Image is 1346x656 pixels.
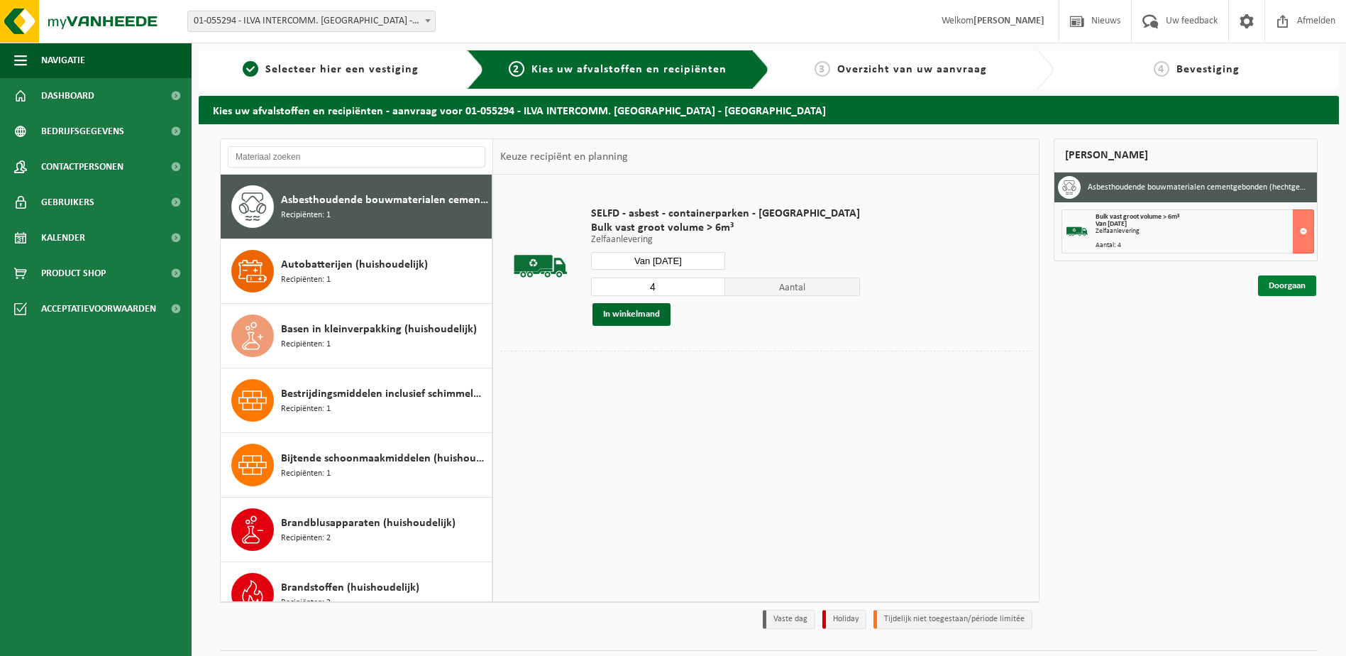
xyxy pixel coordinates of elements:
h3: Asbesthoudende bouwmaterialen cementgebonden (hechtgebonden) [1088,176,1306,199]
strong: [PERSON_NAME] [973,16,1044,26]
span: 01-055294 - ILVA INTERCOMM. EREMBODEGEM - EREMBODEGEM [187,11,436,32]
li: Vaste dag [763,610,815,629]
button: Brandblusapparaten (huishoudelijk) Recipiënten: 2 [221,498,492,562]
span: Overzicht van uw aanvraag [837,64,987,75]
span: Aantal [725,278,860,296]
span: SELFD - asbest - containerparken - [GEOGRAPHIC_DATA] [591,207,860,221]
span: Navigatie [41,43,85,78]
span: Bulk vast groot volume > 6m³ [1096,213,1179,221]
span: Brandstoffen (huishoudelijk) [281,579,419,596]
span: Kalender [41,220,85,256]
span: 01-055294 - ILVA INTERCOMM. EREMBODEGEM - EREMBODEGEM [188,11,435,31]
button: Brandstoffen (huishoudelijk) Recipiënten: 2 [221,562,492,627]
span: Recipiënten: 1 [281,467,331,481]
span: Recipiënten: 2 [281,596,331,610]
div: Zelfaanlevering [1096,228,1313,235]
div: [PERSON_NAME] [1054,138,1318,173]
div: Keuze recipiënt en planning [493,139,635,175]
span: Product Shop [41,256,106,291]
span: Kies uw afvalstoffen en recipiënten [531,64,727,75]
span: 1 [243,61,258,77]
input: Materiaal zoeken [228,146,485,168]
span: Recipiënten: 1 [281,209,331,222]
button: Autobatterijen (huishoudelijk) Recipiënten: 1 [221,239,492,304]
a: Doorgaan [1258,275,1316,296]
li: Holiday [822,610,866,629]
button: In winkelmand [592,303,671,326]
span: Recipiënten: 2 [281,532,331,545]
strong: Van [DATE] [1096,220,1127,228]
span: Gebruikers [41,185,94,220]
p: Zelfaanlevering [591,235,860,245]
span: Dashboard [41,78,94,114]
span: Autobatterijen (huishoudelijk) [281,256,428,273]
span: 2 [509,61,524,77]
input: Selecteer datum [591,252,726,270]
button: Basen in kleinverpakking (huishoudelijk) Recipiënten: 1 [221,304,492,368]
button: Bijtende schoonmaakmiddelen (huishoudelijk) Recipiënten: 1 [221,433,492,498]
button: Asbesthoudende bouwmaterialen cementgebonden (hechtgebonden) Recipiënten: 1 [221,175,492,239]
span: Recipiënten: 1 [281,403,331,416]
span: Contactpersonen [41,149,123,185]
li: Tijdelijk niet toegestaan/période limitée [873,610,1032,629]
a: 1Selecteer hier een vestiging [206,61,456,78]
span: Brandblusapparaten (huishoudelijk) [281,515,456,532]
span: Bevestiging [1176,64,1240,75]
span: Acceptatievoorwaarden [41,291,156,327]
span: Selecteer hier een vestiging [265,64,419,75]
span: Bulk vast groot volume > 6m³ [591,221,860,235]
span: Bijtende schoonmaakmiddelen (huishoudelijk) [281,450,488,467]
span: Bedrijfsgegevens [41,114,124,149]
button: Bestrijdingsmiddelen inclusief schimmelwerende beschermingsmiddelen (huishoudelijk) Recipiënten: 1 [221,368,492,433]
span: 3 [815,61,830,77]
span: Recipiënten: 1 [281,273,331,287]
div: Aantal: 4 [1096,242,1313,249]
span: 4 [1154,61,1169,77]
span: Basen in kleinverpakking (huishoudelijk) [281,321,477,338]
span: Recipiënten: 1 [281,338,331,351]
span: Asbesthoudende bouwmaterialen cementgebonden (hechtgebonden) [281,192,488,209]
h2: Kies uw afvalstoffen en recipiënten - aanvraag voor 01-055294 - ILVA INTERCOMM. [GEOGRAPHIC_DATA]... [199,96,1339,124]
span: Bestrijdingsmiddelen inclusief schimmelwerende beschermingsmiddelen (huishoudelijk) [281,386,488,403]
